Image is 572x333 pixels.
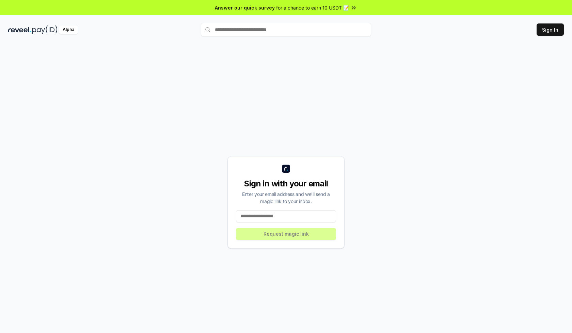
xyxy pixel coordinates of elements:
[32,26,58,34] img: pay_id
[282,165,290,173] img: logo_small
[59,26,78,34] div: Alpha
[215,4,275,11] span: Answer our quick survey
[236,178,336,189] div: Sign in with your email
[8,26,31,34] img: reveel_dark
[537,23,564,36] button: Sign In
[276,4,349,11] span: for a chance to earn 10 USDT 📝
[236,190,336,205] div: Enter your email address and we’ll send a magic link to your inbox.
